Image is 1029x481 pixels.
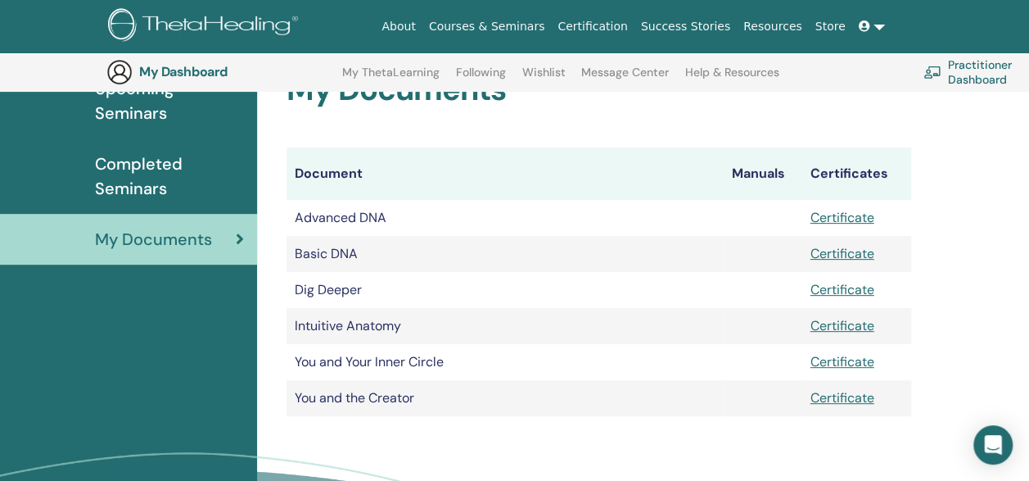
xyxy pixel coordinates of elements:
[456,66,506,92] a: Following
[810,245,874,262] a: Certificate
[802,147,911,200] th: Certificates
[923,66,941,79] img: chalkboard-teacher.svg
[287,308,724,344] td: Intuitive Anatomy
[106,59,133,85] img: generic-user-icon.jpg
[287,71,911,109] h2: My Documents
[522,66,566,92] a: Wishlist
[551,11,634,42] a: Certification
[287,344,724,380] td: You and Your Inner Circle
[810,209,874,226] a: Certificate
[139,64,303,79] h3: My Dashboard
[810,389,874,406] a: Certificate
[685,66,779,92] a: Help & Resources
[809,11,852,42] a: Store
[95,152,244,201] span: Completed Seminars
[973,425,1013,465] div: Open Intercom Messenger
[810,281,874,298] a: Certificate
[375,11,422,42] a: About
[737,11,809,42] a: Resources
[724,147,801,200] th: Manuals
[287,272,724,308] td: Dig Deeper
[108,8,304,45] img: logo.png
[95,227,212,252] span: My Documents
[342,66,440,92] a: My ThetaLearning
[581,66,669,92] a: Message Center
[287,380,724,416] td: You and the Creator
[422,11,552,42] a: Courses & Seminars
[810,317,874,334] a: Certificate
[287,147,724,200] th: Document
[95,76,244,125] span: Upcoming Seminars
[287,200,724,236] td: Advanced DNA
[634,11,737,42] a: Success Stories
[287,236,724,272] td: Basic DNA
[810,353,874,370] a: Certificate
